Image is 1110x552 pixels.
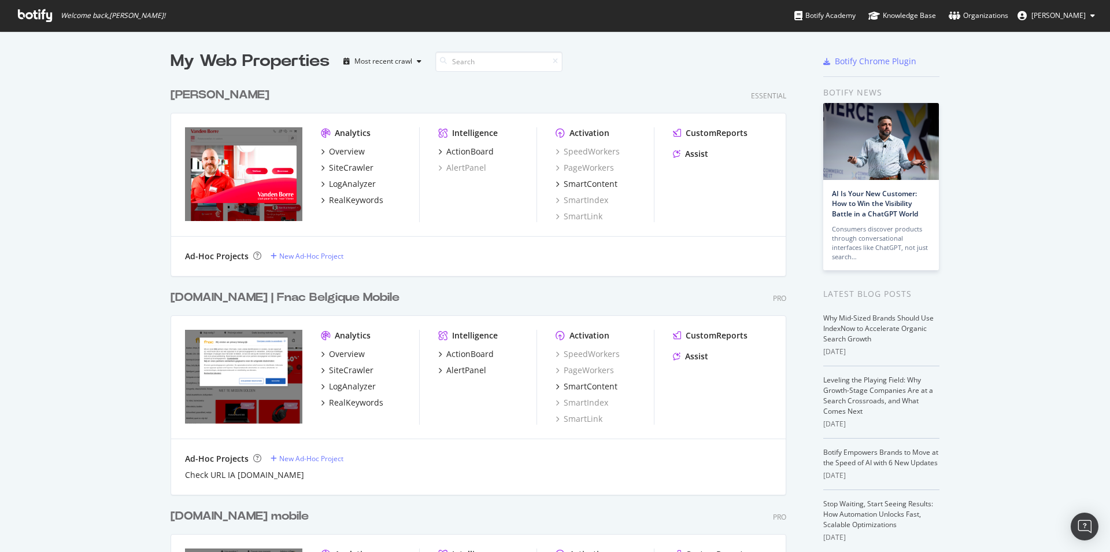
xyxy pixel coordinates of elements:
[673,127,748,139] a: CustomReports
[823,499,933,529] a: Stop Waiting, Start Seeing Results: How Automation Unlocks Fast, Scalable Optimizations
[279,454,343,463] div: New Ad-Hoc Project
[564,381,617,392] div: SmartContent
[868,10,936,21] div: Knowledge Base
[685,351,708,362] div: Assist
[832,225,930,262] div: Consumers discover products through conversational interfaces like ChatGPT, not just search…
[321,194,383,206] a: RealKeywords
[185,251,249,262] div: Ad-Hoc Projects
[329,162,373,174] div: SiteCrawler
[823,532,939,543] div: [DATE]
[823,470,939,481] div: [DATE]
[1031,10,1086,20] span: Simon Alixant
[335,330,371,341] div: Analytics
[171,87,269,104] div: [PERSON_NAME]
[569,127,609,139] div: Activation
[329,348,365,360] div: Overview
[321,381,376,392] a: LogAnalyzer
[673,148,708,160] a: Assist
[564,178,617,190] div: SmartContent
[1008,6,1104,25] button: [PERSON_NAME]
[773,512,786,522] div: Pro
[329,194,383,206] div: RealKeywords
[185,453,249,465] div: Ad-Hoc Projects
[354,58,412,65] div: Most recent crawl
[685,148,708,160] div: Assist
[823,103,939,180] img: AI Is Your New Customer: How to Win the Visibility Battle in a ChatGPT World
[446,146,494,157] div: ActionBoard
[321,397,383,409] a: RealKeywords
[271,454,343,463] a: New Ad-Hoc Project
[569,330,609,341] div: Activation
[823,86,939,99] div: Botify news
[686,127,748,139] div: CustomReports
[686,330,748,341] div: CustomReports
[185,330,302,424] img: www.fnac.be
[171,50,330,73] div: My Web Properties
[335,127,371,139] div: Analytics
[452,127,498,139] div: Intelligence
[556,397,608,409] a: SmartIndex
[556,381,617,392] a: SmartContent
[185,469,304,481] a: Check URL IA [DOMAIN_NAME]
[949,10,1008,21] div: Organizations
[823,288,939,300] div: Latest Blog Posts
[556,211,602,222] a: SmartLink
[823,347,939,357] div: [DATE]
[556,178,617,190] a: SmartContent
[556,146,620,157] a: SpeedWorkers
[832,189,918,218] a: AI Is Your New Customer: How to Win the Visibility Battle in a ChatGPT World
[329,381,376,392] div: LogAnalyzer
[556,365,614,376] a: PageWorkers
[673,351,708,362] a: Assist
[673,330,748,341] a: CustomReports
[823,56,916,67] a: Botify Chrome Plugin
[794,10,856,21] div: Botify Academy
[823,419,939,429] div: [DATE]
[556,348,620,360] a: SpeedWorkers
[823,375,933,416] a: Leveling the Playing Field: Why Growth-Stage Companies Are at a Search Crossroads, and What Comes...
[171,87,274,104] a: [PERSON_NAME]
[773,293,786,303] div: Pro
[438,162,486,174] a: AlertPanel
[446,348,494,360] div: ActionBoard
[435,51,563,72] input: Search
[171,508,309,525] div: [DOMAIN_NAME] mobile
[271,251,343,261] a: New Ad-Hoc Project
[329,365,373,376] div: SiteCrawler
[321,348,365,360] a: Overview
[61,11,165,20] span: Welcome back, [PERSON_NAME] !
[556,194,608,206] a: SmartIndex
[823,447,938,468] a: Botify Empowers Brands to Move at the Speed of AI with 6 New Updates
[329,178,376,190] div: LogAnalyzer
[446,365,486,376] div: AlertPanel
[1071,513,1098,540] div: Open Intercom Messenger
[339,52,426,71] button: Most recent crawl
[823,313,934,344] a: Why Mid-Sized Brands Should Use IndexNow to Accelerate Organic Search Growth
[556,162,614,174] a: PageWorkers
[835,56,916,67] div: Botify Chrome Plugin
[452,330,498,341] div: Intelligence
[438,365,486,376] a: AlertPanel
[438,146,494,157] a: ActionBoard
[751,91,786,101] div: Essential
[171,508,313,525] a: [DOMAIN_NAME] mobile
[329,146,365,157] div: Overview
[321,162,373,174] a: SiteCrawler
[438,348,494,360] a: ActionBoard
[321,178,376,190] a: LogAnalyzer
[185,127,302,221] img: www.vandenborre.be/
[321,146,365,157] a: Overview
[556,413,602,425] div: SmartLink
[171,289,399,306] div: [DOMAIN_NAME] | Fnac Belgique Mobile
[329,397,383,409] div: RealKeywords
[279,251,343,261] div: New Ad-Hoc Project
